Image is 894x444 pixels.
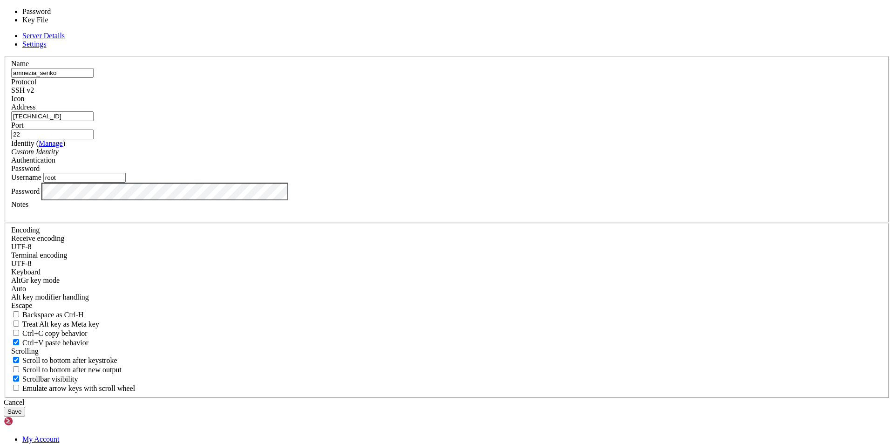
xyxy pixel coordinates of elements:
button: Save [4,407,25,417]
label: When using the alternative screen buffer, and DECCKM (Application Cursor Keys) is active, mouse w... [11,384,135,392]
span: Scrollbar visibility [22,375,78,383]
span: SSH v2 [11,86,34,94]
input: Server Name [11,68,94,78]
label: Whether to scroll to the bottom on any keystroke. [11,356,117,364]
span: Scroll to bottom after new output [22,366,122,374]
label: If true, the backspace should send BS ('\x08', aka ^H). Otherwise the backspace key should send '... [11,311,84,319]
input: Backspace as Ctrl-H [13,311,19,317]
div: Escape [11,301,883,310]
label: Notes [11,200,28,208]
span: Password [11,164,40,172]
label: Scroll to bottom after new output. [11,366,122,374]
li: Password [22,7,100,16]
input: Scroll to bottom after keystroke [13,357,19,363]
label: Ctrl+V pastes if true, sends ^V to host if false. Ctrl+Shift+V sends ^V to host if true, pastes i... [11,339,88,347]
label: Icon [11,95,24,102]
span: UTF-8 [11,243,32,251]
input: Scrollbar visibility [13,376,19,382]
span: Scroll to bottom after keystroke [22,356,117,364]
label: Controls how the Alt key is handled. Escape: Send an ESC prefix. 8-Bit: Add 128 to the typed char... [11,293,89,301]
span: Treat Alt key as Meta key [22,320,99,328]
div: Auto [11,285,883,293]
label: Keyboard [11,268,41,276]
div: Cancel [4,398,890,407]
label: Encoding [11,226,40,234]
li: Key File [22,16,100,24]
label: The default terminal encoding. ISO-2022 enables character map translations (like graphics maps). ... [11,251,67,259]
label: Authentication [11,156,55,164]
label: The vertical scrollbar mode. [11,375,78,383]
input: Port Number [11,130,94,139]
a: Manage [39,139,63,147]
label: Address [11,103,35,111]
label: Password [11,187,40,195]
span: Escape [11,301,32,309]
label: Identity [11,139,65,147]
span: Emulate arrow keys with scroll wheel [22,384,135,392]
label: Set the expected encoding for data received from the host. If the encodings do not match, visual ... [11,234,64,242]
a: My Account [22,435,60,443]
input: Ctrl+V paste behavior [13,339,19,345]
div: UTF-8 [11,260,883,268]
div: Custom Identity [11,148,883,156]
label: Protocol [11,78,36,86]
label: Scrolling [11,347,39,355]
span: Auto [11,285,26,293]
label: Name [11,60,29,68]
label: Port [11,121,24,129]
i: Custom Identity [11,148,59,156]
input: Scroll to bottom after new output [13,366,19,372]
label: Username [11,173,41,181]
span: UTF-8 [11,260,32,267]
label: Ctrl-C copies if true, send ^C to host if false. Ctrl-Shift-C sends ^C to host if true, copies if... [11,329,88,337]
input: Host Name or IP [11,111,94,121]
div: SSH v2 [11,86,883,95]
a: Settings [22,40,47,48]
label: Whether the Alt key acts as a Meta key or as a distinct Alt key. [11,320,99,328]
input: Ctrl+C copy behavior [13,330,19,336]
label: Set the expected encoding for data received from the host. If the encodings do not match, visual ... [11,276,60,284]
span: Ctrl+V paste behavior [22,339,88,347]
span: Ctrl+C copy behavior [22,329,88,337]
div: UTF-8 [11,243,883,251]
span: ( ) [36,139,65,147]
input: Emulate arrow keys with scroll wheel [13,385,19,391]
input: Login Username [43,173,126,183]
span: Backspace as Ctrl-H [22,311,84,319]
a: Server Details [22,32,65,40]
input: Treat Alt key as Meta key [13,321,19,327]
div: Password [11,164,883,173]
img: Shellngn [4,417,57,426]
